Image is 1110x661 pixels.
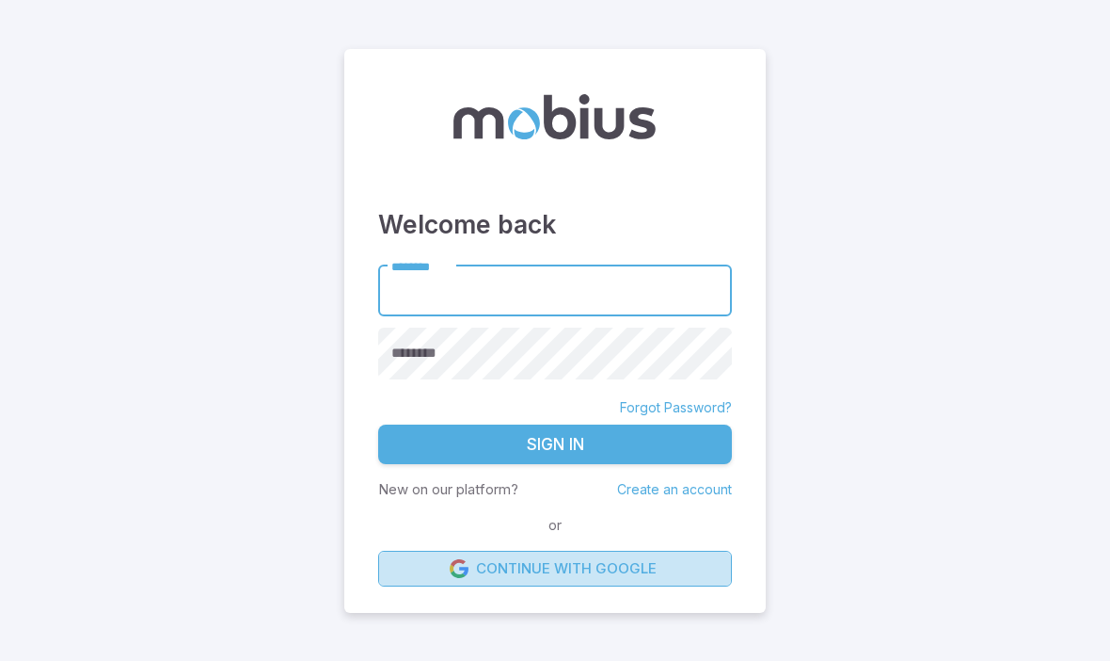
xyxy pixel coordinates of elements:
a: Continue with Google [378,551,732,587]
a: Create an account [617,481,732,497]
button: Sign In [378,425,732,464]
a: Forgot Password? [620,398,732,417]
span: or [544,515,566,536]
p: New on our platform? [378,479,518,500]
h3: Welcome back [378,205,732,243]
